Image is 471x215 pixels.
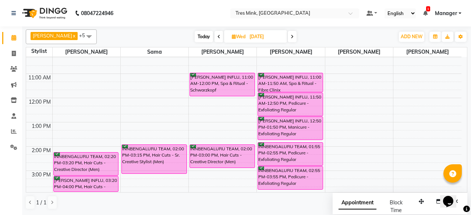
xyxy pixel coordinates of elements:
[258,93,323,116] div: [PERSON_NAME] INFLU, 11:50 AM-12:50 PM, Pedicure - Exfoliating Regular
[36,199,46,207] span: 1 / 1
[247,31,284,42] input: 2025-09-03
[33,33,72,39] span: [PERSON_NAME]
[258,117,323,140] div: [PERSON_NAME] INFLU, 12:50 PM-01:50 PM, Manicure - Exfoliating Regular
[27,74,52,82] div: 11:00 AM
[30,147,52,154] div: 2:00 PM
[54,176,118,191] div: [PERSON_NAME] INFLU, 03:20 PM-04:00 PM, Hair Cuts - Creative Director (Women)
[190,73,255,96] div: [PERSON_NAME] INFLU, 11:00 AM-12:00 PM, Spa & Ritual - Schwarzkopf
[390,199,403,214] span: Block Time
[195,31,213,42] span: Today
[19,3,69,24] img: logo
[79,32,91,38] span: +5
[257,47,325,57] span: [PERSON_NAME]
[26,47,52,55] div: Stylist
[27,98,52,106] div: 12:00 PM
[426,6,430,11] span: 1
[53,47,120,57] span: [PERSON_NAME]
[30,122,52,130] div: 1:00 PM
[190,145,255,168] div: INNBENGALURU TEAM, 02:00 PM-03:00 PM, Hair Cuts - Creative Director (Men)
[189,47,256,57] span: [PERSON_NAME]
[435,10,457,17] span: Manager
[399,32,424,42] button: ADD NEW
[122,145,187,173] div: INNBENGALURU TEAM, 02:00 PM-03:15 PM, Hair Cuts - Sr. Creative Stylist (Men)
[401,34,422,39] span: ADD NEW
[72,33,75,39] a: x
[230,34,247,39] span: Wed
[423,10,428,17] a: 1
[258,143,323,165] div: INNBENGALURU TEAM, 01:55 PM-02:55 PM, Pedicure - Exfoliating Regular
[339,196,376,209] span: Appointment
[121,47,188,57] span: Sama
[30,171,52,179] div: 3:00 PM
[325,47,393,57] span: [PERSON_NAME]
[440,186,464,208] iframe: chat widget
[81,3,113,24] b: 08047224946
[54,153,118,175] div: INNBENGALURU TEAM, 02:20 PM-03:20 PM, Hair Cuts - Creative Director (Men)
[258,73,323,92] div: [PERSON_NAME] INFLU, 11:00 AM-11:50 AM, Spa & Ritual - Fibre Clinix
[258,166,323,189] div: INNBENGALURU TEAM, 02:55 PM-03:55 PM, Pedicure - Exfoliating Regular
[393,47,461,57] span: [PERSON_NAME]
